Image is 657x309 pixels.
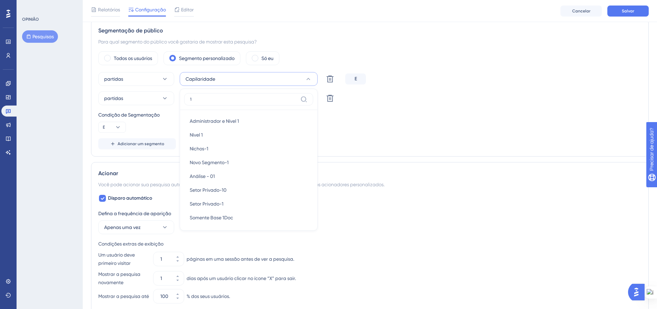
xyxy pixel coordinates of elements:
font: partidas [104,96,123,101]
font: E [103,125,105,130]
font: partidas [104,76,123,82]
button: Pesquisas [22,30,58,43]
font: E [355,76,357,82]
input: Procurar... [190,97,298,102]
font: Adicionar um segmento [118,141,164,146]
font: Somente Base 1Doc [190,215,233,220]
font: Setor Privado-10 [190,187,227,193]
font: OPINIÃO [22,17,39,22]
font: Segmento personalizado [179,56,235,61]
button: Setor Privado-1 [184,197,313,211]
font: Salvar [622,9,634,13]
button: Adicionar um segmento [98,138,176,149]
font: Editor [181,7,194,12]
font: Configuração [135,7,166,12]
font: Segmentação de público [98,27,163,34]
font: Análise - 01 [190,173,215,179]
button: partidas [98,72,174,86]
font: Para qual segmento do público você gostaria de mostrar esta pesquisa? [98,39,257,44]
font: Condição de Segmentação [98,112,160,118]
button: Administrador e Nível 1 [184,114,313,128]
font: Setor Privado-1 [190,201,223,207]
font: páginas em uma sessão antes de ver a pesquisa. [187,256,294,262]
font: Condições extras de exibição [98,241,163,247]
font: Disparo automático [108,195,152,201]
font: dias após um usuário clicar no ícone “X” para sair. [187,276,296,281]
font: Apenas uma vez [104,225,141,230]
font: Você pode acionar sua pesquisa automaticamente quando o URL de destino for visitado e/ou usar os ... [98,182,385,187]
button: partidas [98,91,174,105]
iframe: Iniciador do Assistente de IA do UserGuiding [628,282,649,302]
font: Capilaridade [186,76,215,82]
font: Acionar [98,170,118,177]
font: Cancelar [572,9,590,13]
font: Nichos-1 [190,146,208,151]
font: Precisar de ajuda? [16,3,59,8]
button: Setor Privado-10 [184,183,313,197]
font: Mostrar a pesquisa até [98,293,149,299]
font: Defina a frequência de aparição [98,211,171,216]
button: Cancelar [560,6,602,17]
font: Mostrar a pesquisa novamente [98,271,140,285]
font: Administrador e Nível 1 [190,118,239,124]
font: Um usuário deve primeiro visitar [98,252,135,266]
font: % dos seus usuários. [187,293,230,299]
button: Capilaridade [180,72,318,86]
button: Salvar [607,6,649,17]
font: Só eu [261,56,273,61]
button: Apenas uma vez [98,220,174,234]
font: Relatórios [98,7,120,12]
button: Nível 1 [184,128,313,142]
button: Novo Segmento-1 [184,156,313,169]
button: Somente Base 1Doc [184,211,313,225]
font: Todos os usuários [114,56,152,61]
font: Pesquisas [32,34,54,39]
font: Nível 1 [190,132,203,138]
button: E [98,122,126,133]
button: Análise - 01 [184,169,313,183]
font: Novo Segmento-1 [190,160,229,165]
button: Nichos-1 [184,142,313,156]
